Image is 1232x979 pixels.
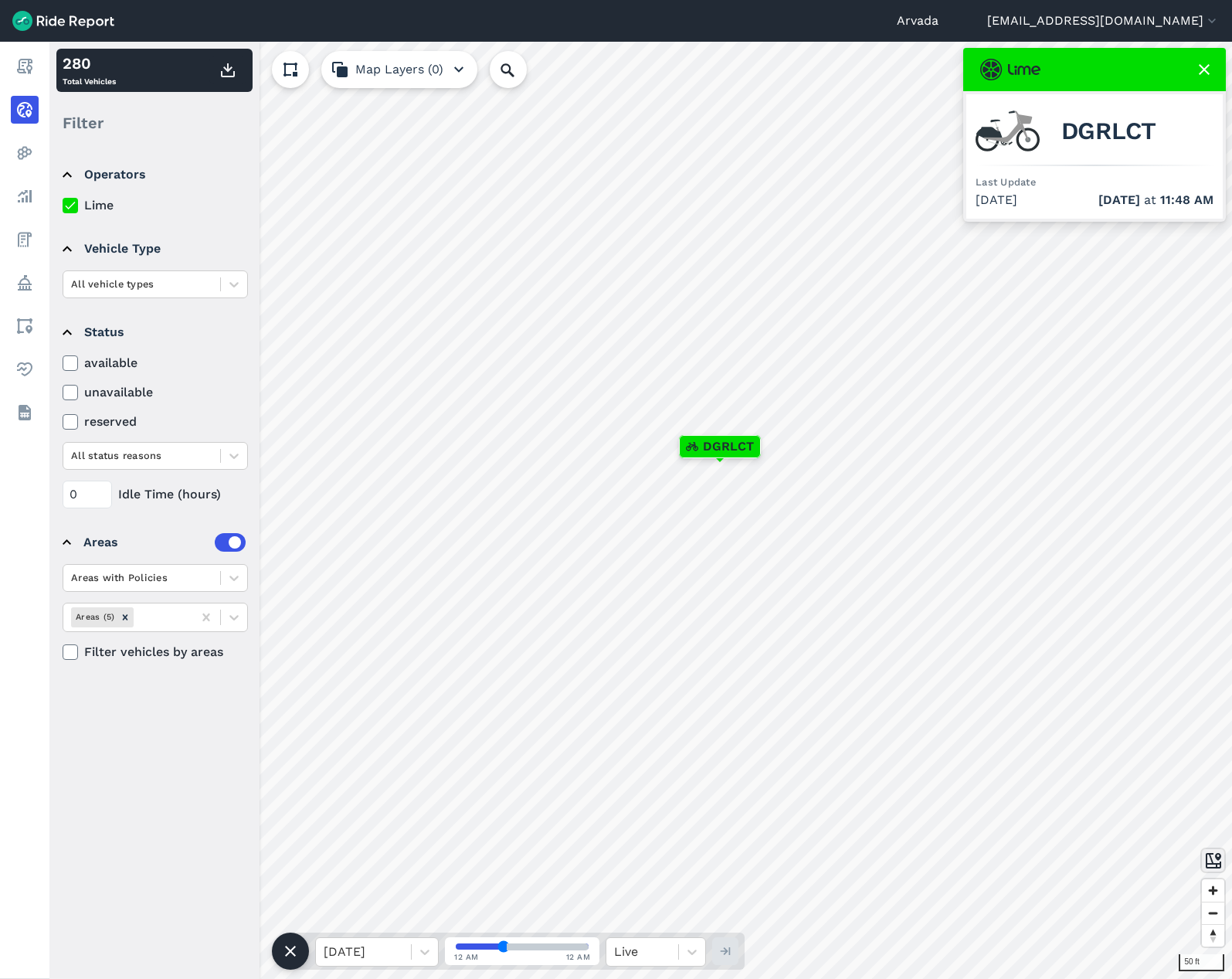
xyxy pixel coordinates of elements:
[1179,954,1224,971] div: 50 ft
[63,383,248,402] label: unavailable
[1160,192,1213,207] span: 11:48 AM
[1098,192,1140,207] span: [DATE]
[454,951,479,963] span: 12 AM
[1202,924,1224,947] button: Reset bearing to north
[63,153,246,196] summary: Operators
[703,437,754,456] span: DGRLCT
[117,607,134,627] div: Remove Areas (5)
[1098,191,1213,209] span: at
[11,182,39,210] a: Analyze
[11,226,39,253] a: Fees
[11,399,39,427] a: Datasets
[49,42,1232,979] canvas: Map
[83,533,246,552] div: Areas
[56,99,253,147] div: Filter
[11,355,39,383] a: Health
[63,643,248,661] label: Filter vehicles by areas
[11,96,39,124] a: Realtime
[1061,122,1157,141] span: DGRLCT
[976,176,1036,188] span: Last Update
[980,59,1040,80] img: Lime
[71,607,117,627] div: Areas (5)
[11,312,39,340] a: Areas
[1202,902,1224,924] button: Zoom out
[63,354,248,372] label: available
[490,51,552,88] input: Search Location or Vehicles
[11,139,39,167] a: Heatmaps
[63,521,246,564] summary: Areas
[897,12,938,30] a: Arvada
[63,413,248,431] label: reserved
[987,12,1220,30] button: [EMAIL_ADDRESS][DOMAIN_NAME]
[63,481,248,508] div: Idle Time (hours)
[566,951,591,963] span: 12 AM
[63,52,116,89] div: Total Vehicles
[11,269,39,297] a: Policy
[63,227,246,270] summary: Vehicle Type
[976,191,1213,209] div: [DATE]
[321,51,477,88] button: Map Layers (0)
[11,53,39,80] a: Report
[63,311,246,354] summary: Status
[976,110,1040,152] img: Lime other
[63,196,248,215] label: Lime
[63,52,116,75] div: 280
[1202,879,1224,902] button: Zoom in
[12,11,114,31] img: Ride Report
